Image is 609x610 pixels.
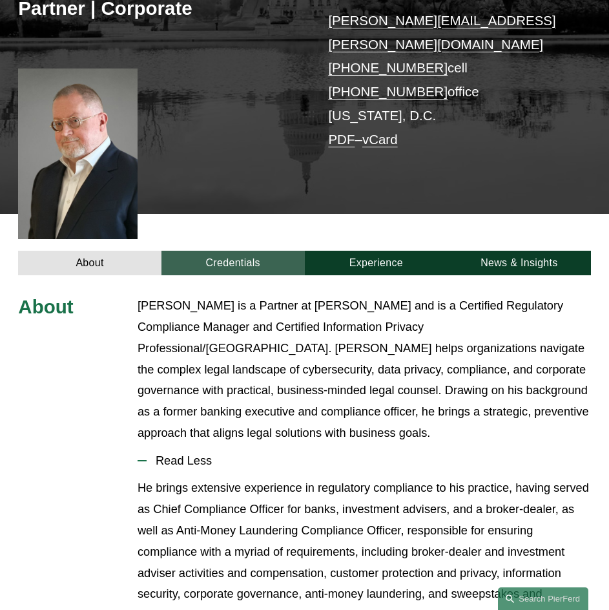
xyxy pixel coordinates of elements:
[18,251,161,275] a: About
[328,60,448,75] a: [PHONE_NUMBER]
[362,132,398,147] a: vCard
[328,132,355,147] a: PDF
[328,9,566,152] p: cell office [US_STATE], D.C. –
[161,251,305,275] a: Credentials
[448,251,591,275] a: News & Insights
[498,587,588,610] a: Search this site
[18,296,73,317] span: About
[138,295,591,444] p: [PERSON_NAME] is a Partner at [PERSON_NAME] and is a Certified Regulatory Compliance Manager and ...
[147,454,591,468] span: Read Less
[328,13,555,52] a: [PERSON_NAME][EMAIL_ADDRESS][PERSON_NAME][DOMAIN_NAME]
[138,444,591,478] button: Read Less
[305,251,448,275] a: Experience
[328,84,448,99] a: [PHONE_NUMBER]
